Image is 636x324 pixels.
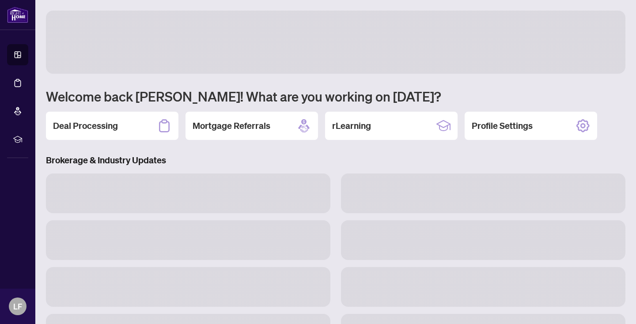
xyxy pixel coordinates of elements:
h2: Mortgage Referrals [193,120,270,132]
h3: Brokerage & Industry Updates [46,154,625,166]
h2: rLearning [332,120,371,132]
span: LF [13,300,22,313]
h2: Deal Processing [53,120,118,132]
h2: Profile Settings [472,120,533,132]
h1: Welcome back [PERSON_NAME]! What are you working on [DATE]? [46,88,625,105]
img: logo [7,7,28,23]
